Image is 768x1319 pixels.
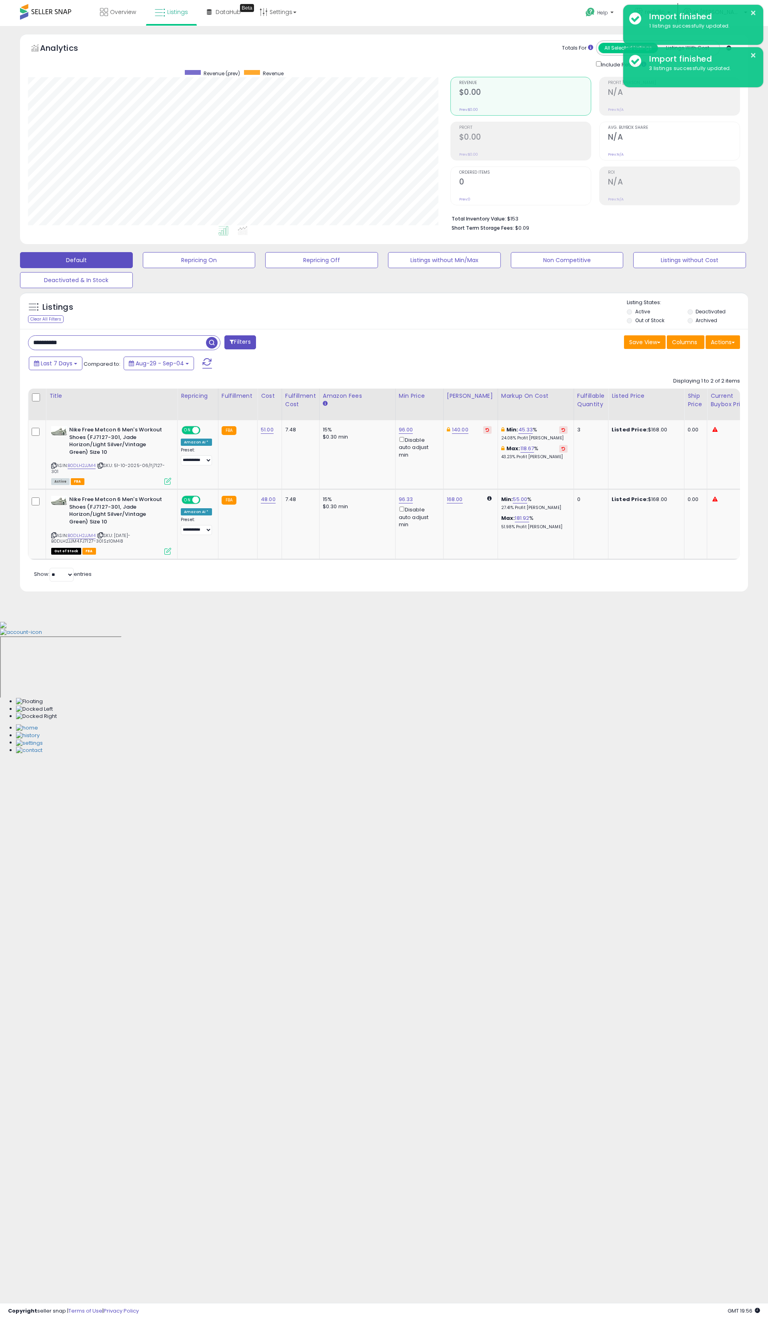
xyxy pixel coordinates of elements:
[181,508,212,515] div: Amazon AI *
[635,308,650,315] label: Active
[323,426,389,433] div: 15%
[40,42,94,56] h5: Analytics
[51,496,67,506] img: 319ar10dPhL._SL40_.jpg
[261,426,274,434] a: 51.00
[612,426,648,433] b: Listed Price:
[518,426,533,434] a: 45.33
[710,392,752,409] div: Current Buybox Price
[447,495,463,503] a: 168.00
[608,126,740,130] span: Avg. Buybox Share
[501,454,568,460] p: 43.23% Profit [PERSON_NAME]
[222,392,254,400] div: Fulfillment
[323,392,392,400] div: Amazon Fees
[452,426,468,434] a: 140.00
[323,496,389,503] div: 15%
[261,392,278,400] div: Cost
[263,70,284,77] span: Revenue
[577,426,602,433] div: 3
[750,50,756,60] button: ×
[16,706,53,713] img: Docked Left
[501,446,504,451] i: This overrides the store level max markup for this listing
[585,7,595,17] i: Get Help
[16,740,43,747] img: Settings
[222,496,236,505] small: FBA
[82,548,96,555] span: FBA
[182,497,192,503] span: ON
[667,335,704,349] button: Columns
[51,496,171,553] div: ASIN:
[608,81,740,85] span: Profit [PERSON_NAME]
[16,747,42,754] img: Contact
[51,478,70,485] span: All listings currently available for purchase on Amazon
[42,302,73,313] h5: Listings
[323,400,328,407] small: Amazon Fees.
[506,426,518,433] b: Min:
[447,427,450,432] i: This overrides the store level Dynamic Max Price for this listing
[612,495,648,503] b: Listed Price:
[608,107,624,112] small: Prev: N/A
[608,197,624,202] small: Prev: N/A
[643,53,757,65] div: Import finished
[181,439,212,446] div: Amazon AI *
[181,447,212,465] div: Preset:
[51,532,130,544] span: | SKU: [DATE]-B0DLH2JJM4.FJ7127-301Sz10M48
[34,570,92,578] span: Show: entries
[459,170,591,175] span: Ordered Items
[459,126,591,130] span: Profit
[20,272,133,288] button: Deactivated & In Stock
[501,445,568,460] div: %
[69,426,166,458] b: Nike Free Metcon 6 Men's Workout Shoes (FJ7127-301, Jade Horizon/Light Silver/Vintage Green) Size 10
[452,215,506,222] b: Total Inventory Value:
[51,426,67,436] img: 319ar10dPhL._SL40_.jpg
[110,8,136,16] span: Overview
[688,426,701,433] div: 0.00
[182,427,192,434] span: ON
[633,252,746,268] button: Listings without Cost
[459,81,591,85] span: Revenue
[181,392,215,400] div: Repricing
[459,152,478,157] small: Prev: $0.00
[608,132,740,143] h2: N/A
[643,11,757,22] div: Import finished
[515,224,529,232] span: $0.09
[20,252,133,268] button: Default
[635,317,664,324] label: Out of Stock
[577,392,605,409] div: Fulfillable Quantity
[498,389,574,420] th: The percentage added to the cost of goods (COGS) that forms the calculator for Min & Max prices.
[459,197,470,202] small: Prev: 0
[399,426,413,434] a: 96.00
[511,252,624,268] button: Non Competitive
[598,43,658,53] button: All Selected Listings
[513,495,527,503] a: 55.00
[265,252,378,268] button: Repricing Off
[199,497,212,503] span: OFF
[501,496,568,511] div: %
[501,514,515,522] b: Max:
[447,392,494,400] div: [PERSON_NAME]
[388,252,501,268] button: Listings without Min/Max
[688,392,704,409] div: Ship Price
[240,4,254,12] div: Tooltip anchor
[501,392,570,400] div: Markup on Cost
[285,496,313,503] div: 7.48
[696,308,726,315] label: Deactivated
[459,107,478,112] small: Prev: $0.00
[124,357,194,370] button: Aug-29 - Sep-04
[399,495,413,503] a: 96.33
[501,435,568,441] p: 24.08% Profit [PERSON_NAME]
[261,495,276,503] a: 48.00
[590,60,656,69] div: Include Returns
[577,496,602,503] div: 0
[399,435,437,459] div: Disable auto adjust min
[16,724,38,732] img: Home
[51,548,81,555] span: All listings that are currently out of stock and unavailable for purchase on Amazon
[506,445,520,452] b: Max:
[69,496,166,527] b: Nike Free Metcon 6 Men's Workout Shoes (FJ7127-301, Jade Horizon/Light Silver/Vintage Green) Size 10
[222,426,236,435] small: FBA
[167,8,188,16] span: Listings
[643,22,757,30] div: 1 listings successfully updated.
[612,496,678,503] div: $168.00
[452,225,514,231] b: Short Term Storage Fees:
[459,132,591,143] h2: $0.00
[51,426,171,484] div: ASIN:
